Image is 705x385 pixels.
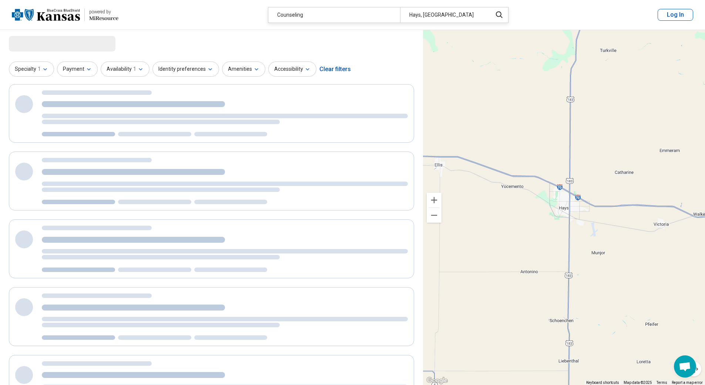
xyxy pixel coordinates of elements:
[57,62,98,77] button: Payment
[12,6,118,24] a: Blue Cross Blue Shield Kansaspowered by
[101,62,150,77] button: Availability1
[12,6,80,24] img: Blue Cross Blue Shield Kansas
[133,65,136,73] span: 1
[268,62,316,77] button: Accessibility
[427,208,442,223] button: Zoom out
[9,36,71,51] span: Loading...
[38,65,41,73] span: 1
[674,355,696,378] div: Open chat
[9,62,54,77] button: Specialty1
[400,7,488,23] div: Hays, [GEOGRAPHIC_DATA]
[152,62,219,77] button: Identity preferences
[268,7,400,23] div: Counseling
[658,9,693,21] button: Log In
[657,381,667,385] a: Terms (opens in new tab)
[89,9,118,15] div: powered by
[624,381,652,385] span: Map data ©2025
[672,381,703,385] a: Report a map error
[427,193,442,208] button: Zoom in
[222,62,265,77] button: Amenities
[319,60,351,78] div: Clear filters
